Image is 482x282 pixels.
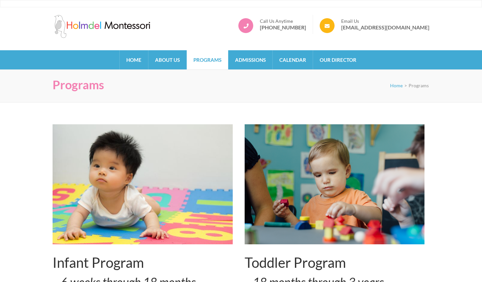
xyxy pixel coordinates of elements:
a: Home [120,50,148,69]
a: [PHONE_NUMBER] [260,24,306,31]
span: Call Us Anytime [260,18,306,24]
span: Email Us [341,18,429,24]
h1: Programs [53,78,104,92]
a: Calendar [273,50,313,69]
a: Programs [187,50,228,69]
a: Our Director [313,50,363,69]
span: > [404,83,407,88]
a: Admissions [228,50,272,69]
a: [EMAIL_ADDRESS][DOMAIN_NAME] [341,24,429,31]
h2: Infant Program [53,254,233,271]
a: Home [390,83,403,88]
a: About Us [148,50,186,69]
h2: Toddler Program [245,254,425,271]
img: Holmdel Montessori School [53,15,152,38]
